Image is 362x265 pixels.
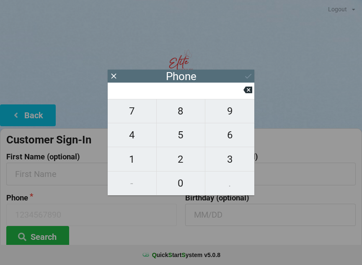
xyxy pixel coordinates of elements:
[108,102,156,120] span: 7
[108,99,157,123] button: 7
[108,147,157,171] button: 1
[157,171,206,195] button: 0
[108,126,156,144] span: 4
[205,147,254,171] button: 3
[157,147,206,171] button: 2
[157,151,205,168] span: 2
[157,123,206,147] button: 5
[205,123,254,147] button: 6
[205,99,254,123] button: 9
[108,123,157,147] button: 4
[205,126,254,144] span: 6
[205,102,254,120] span: 9
[157,99,206,123] button: 8
[205,151,254,168] span: 3
[157,126,205,144] span: 5
[157,102,205,120] span: 8
[108,151,156,168] span: 1
[157,174,205,192] span: 0
[166,72,197,81] div: Phone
